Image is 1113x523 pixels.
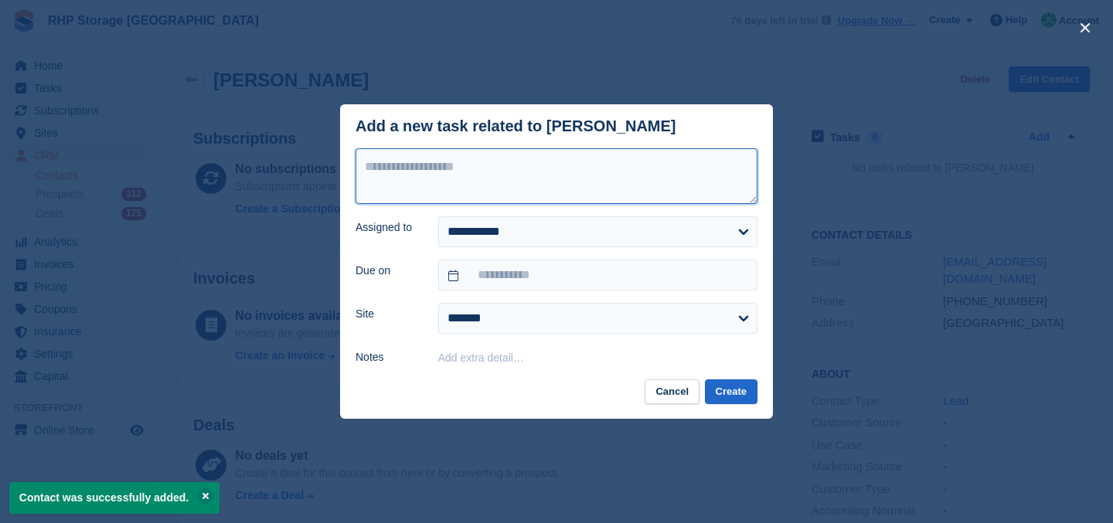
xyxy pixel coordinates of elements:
label: Assigned to [356,219,420,236]
label: Site [356,306,420,322]
button: Cancel [645,379,699,405]
div: Add a new task related to [PERSON_NAME] [356,117,676,135]
p: Contact was successfully added. [9,482,220,514]
button: close [1073,15,1098,40]
button: Add extra detail… [438,351,524,364]
label: Due on [356,263,420,279]
button: Create [705,379,757,405]
label: Notes [356,349,420,365]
